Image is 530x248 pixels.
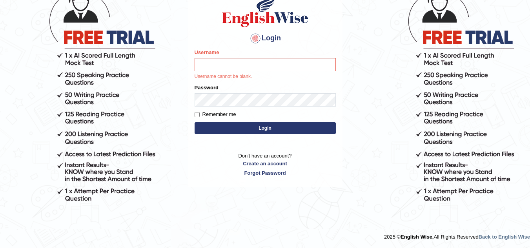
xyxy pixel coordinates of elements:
a: Back to English Wise [479,234,530,240]
strong: English Wise. [401,234,433,240]
a: Create an account [195,160,336,167]
label: Remember me [195,110,236,118]
label: Password [195,84,219,91]
p: Don't have an account? [195,152,336,176]
h4: Login [195,32,336,45]
p: Username cannot be blank. [195,73,336,80]
button: Login [195,122,336,134]
a: Forgot Password [195,169,336,177]
div: 2025 © All Rights Reserved [384,229,530,241]
label: Username [195,49,219,56]
input: Remember me [195,112,200,117]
